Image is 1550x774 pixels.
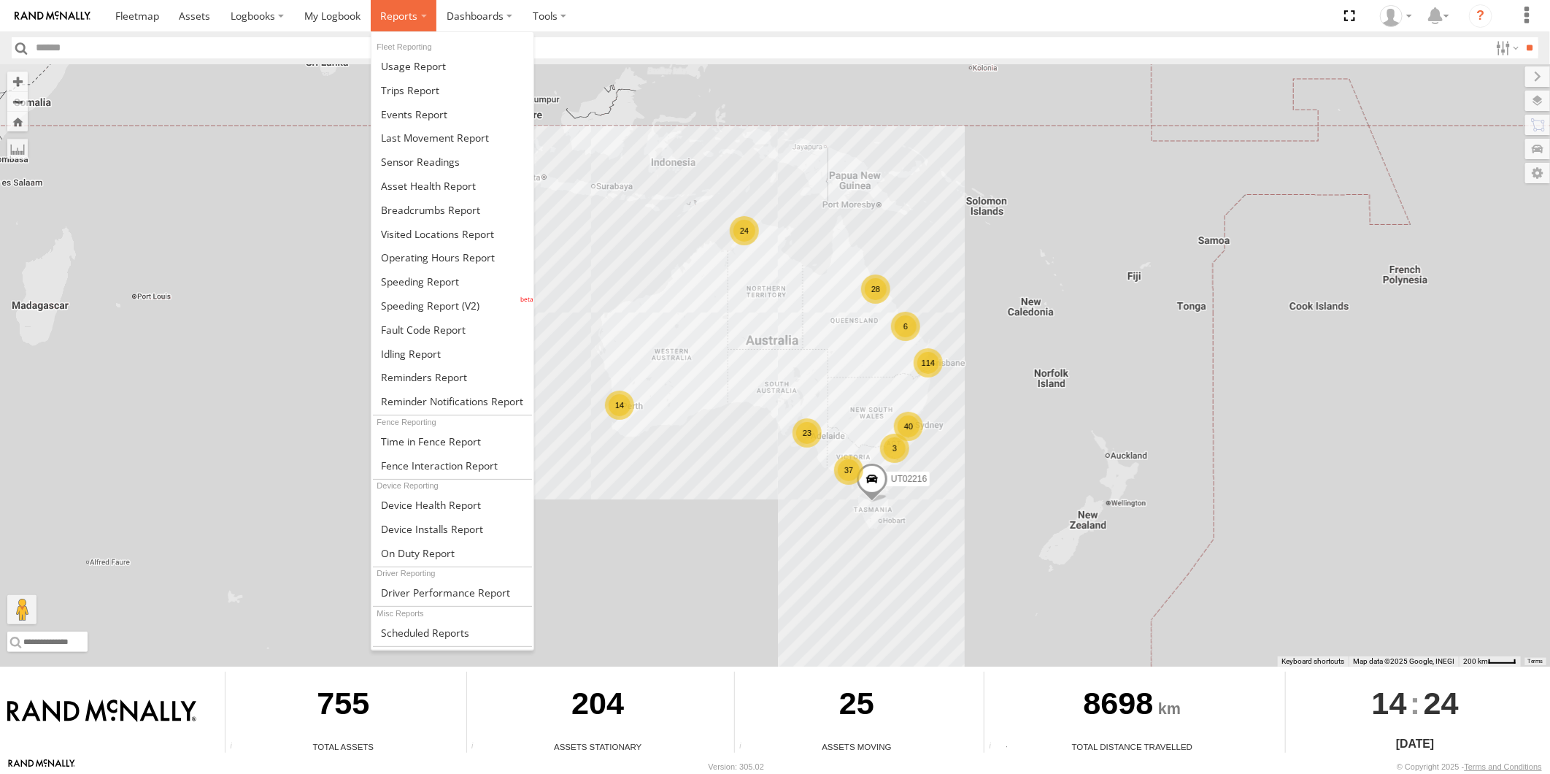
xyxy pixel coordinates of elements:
[225,740,460,753] div: Total Assets
[891,473,927,483] span: UT02216
[891,312,920,341] div: 6
[225,672,460,740] div: 755
[371,389,534,413] a: Service Reminder Notifications Report
[730,216,759,245] div: 24
[371,366,534,390] a: Reminders Report
[1469,4,1492,28] i: ?
[467,742,489,753] div: Total number of assets current stationary.
[371,150,534,174] a: Sensor Readings
[834,456,863,485] div: 37
[371,245,534,269] a: Asset Operating Hours Report
[371,174,534,198] a: Asset Health Report
[1286,735,1545,753] div: [DATE]
[1286,672,1545,735] div: :
[1528,658,1543,664] a: Terms
[371,78,534,102] a: Trips Report
[914,348,943,378] div: 114
[735,742,757,753] div: Total number of assets current in transit.
[371,453,534,478] a: Fence Interaction Report
[467,740,729,753] div: Assets Stationary
[371,517,534,541] a: Device Installs Report
[371,198,534,222] a: Breadcrumbs Report
[7,139,28,159] label: Measure
[984,742,1006,753] div: Total distance travelled by all assets within specified date range and applied filters
[371,541,534,565] a: On Duty Report
[1463,657,1488,665] span: 200 km
[1490,37,1522,58] label: Search Filter Options
[371,429,534,453] a: Time in Fences Report
[7,112,28,131] button: Zoom Home
[371,54,534,78] a: Usage Report
[1465,762,1542,771] a: Terms and Conditions
[371,222,534,246] a: Visited Locations Report
[371,318,534,342] a: Fault Code Report
[371,102,534,126] a: Full Events Report
[880,434,909,463] div: 3
[709,762,764,771] div: Version: 305.02
[605,391,634,420] div: 14
[7,91,28,112] button: Zoom out
[1397,762,1542,771] div: © Copyright 2025 -
[15,11,90,21] img: rand-logo.svg
[7,595,36,624] button: Drag Pegman onto the map to open Street View
[225,742,247,753] div: Total number of Enabled Assets
[371,269,534,294] a: Fleet Speed Report
[7,72,28,91] button: Zoom in
[7,700,196,724] img: Rand McNally
[793,418,822,448] div: 23
[1281,656,1344,667] button: Keyboard shortcuts
[8,759,75,774] a: Visit our Website
[735,740,979,753] div: Assets Moving
[984,740,1279,753] div: Total Distance Travelled
[1353,657,1454,665] span: Map data ©2025 Google, INEGI
[371,126,534,150] a: Last Movement Report
[371,621,534,645] a: Scheduled Reports
[861,275,890,304] div: 28
[371,493,534,517] a: Device Health Report
[984,672,1279,740] div: 8698
[894,412,923,441] div: 40
[467,672,729,740] div: 204
[371,580,534,605] a: Driver Performance Report
[1459,656,1521,667] button: Map scale: 200 km per 35 pixels
[1525,163,1550,183] label: Map Settings
[371,294,534,318] a: Fleet Speed Report (V2)
[1375,5,1417,27] div: Zarni Lwin
[735,672,979,740] div: 25
[371,342,534,366] a: Idling Report
[1372,672,1407,735] span: 14
[1424,672,1459,735] span: 24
